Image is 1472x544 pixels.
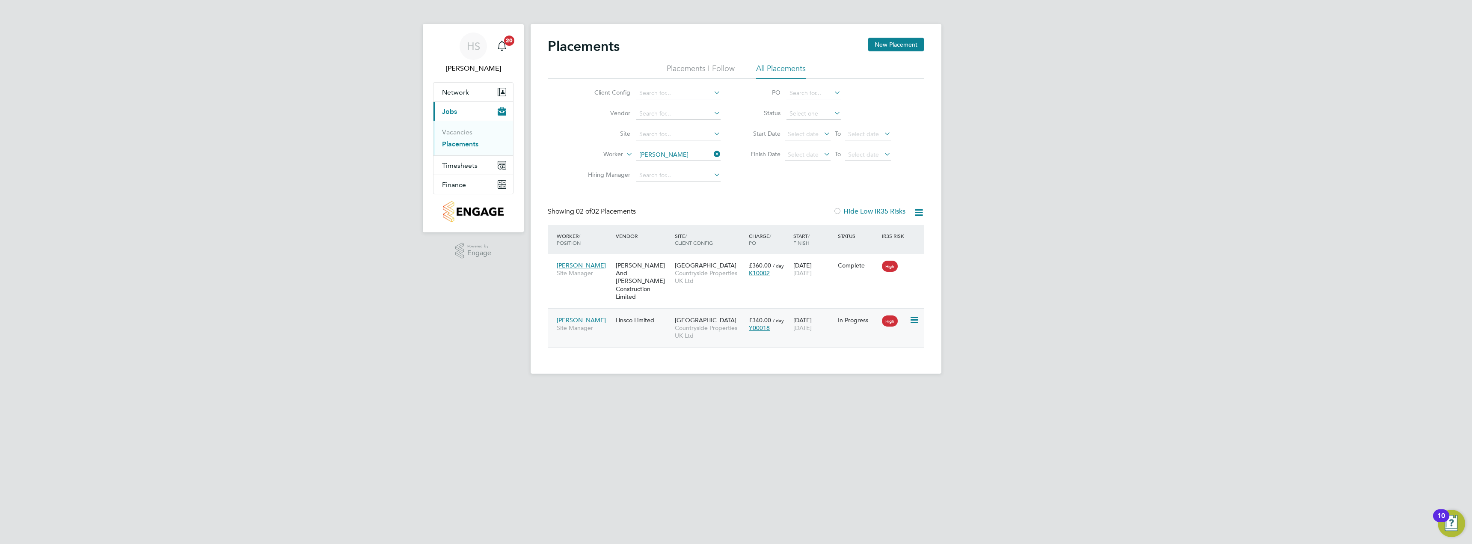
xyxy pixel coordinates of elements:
[614,312,673,328] div: Linsco Limited
[791,312,836,336] div: [DATE]
[838,316,878,324] div: In Progress
[555,257,924,264] a: [PERSON_NAME]Site Manager[PERSON_NAME] And [PERSON_NAME] Construction Limited[GEOGRAPHIC_DATA]Cou...
[667,63,735,79] li: Placements I Follow
[581,109,630,117] label: Vendor
[576,207,591,216] span: 02 of
[793,324,812,332] span: [DATE]
[555,312,924,319] a: [PERSON_NAME]Site ManagerLinsco Limited[GEOGRAPHIC_DATA]Countryside Properties UK Ltd£340.00 / da...
[747,228,791,250] div: Charge
[793,232,810,246] span: / Finish
[557,269,611,277] span: Site Manager
[467,41,480,52] span: HS
[467,250,491,257] span: Engage
[636,108,721,120] input: Search for...
[675,269,745,285] span: Countryside Properties UK Ltd
[868,38,924,51] button: New Placement
[433,63,513,74] span: Harry Slater
[433,83,513,101] button: Network
[443,201,503,222] img: countryside-properties-logo-retina.png
[880,228,909,244] div: IR35 Risk
[1438,510,1465,537] button: Open Resource Center, 10 new notifications
[557,324,611,332] span: Site Manager
[675,316,736,324] span: [GEOGRAPHIC_DATA]
[675,324,745,339] span: Countryside Properties UK Ltd
[882,315,898,327] span: High
[581,130,630,137] label: Site
[574,150,623,159] label: Worker
[749,316,771,324] span: £340.00
[742,109,781,117] label: Status
[636,87,721,99] input: Search for...
[548,207,638,216] div: Showing
[773,317,784,324] span: / day
[433,121,513,155] div: Jobs
[548,38,620,55] h2: Placements
[833,207,905,216] label: Hide Low IR35 Risks
[504,36,514,46] span: 20
[673,228,747,250] div: Site
[581,89,630,96] label: Client Config
[848,151,879,158] span: Select date
[614,228,673,244] div: Vendor
[786,87,841,99] input: Search for...
[433,102,513,121] button: Jobs
[1437,516,1445,527] div: 10
[791,257,836,281] div: [DATE]
[455,243,492,259] a: Powered byEngage
[442,181,466,189] span: Finance
[749,232,771,246] span: / PO
[832,149,843,160] span: To
[433,33,513,74] a: HS[PERSON_NAME]
[773,262,784,269] span: / day
[742,89,781,96] label: PO
[442,128,472,136] a: Vacancies
[742,150,781,158] label: Finish Date
[675,262,736,269] span: [GEOGRAPHIC_DATA]
[675,232,713,246] span: / Client Config
[848,130,879,138] span: Select date
[636,128,721,140] input: Search for...
[442,107,457,116] span: Jobs
[442,88,469,96] span: Network
[442,140,478,148] a: Placements
[793,269,812,277] span: [DATE]
[749,324,770,332] span: Y00018
[832,128,843,139] span: To
[433,156,513,175] button: Timesheets
[838,262,878,269] div: Complete
[433,201,513,222] a: Go to home page
[749,269,770,277] span: K10002
[557,262,606,269] span: [PERSON_NAME]
[742,130,781,137] label: Start Date
[786,108,841,120] input: Select one
[581,171,630,178] label: Hiring Manager
[882,261,898,272] span: High
[467,243,491,250] span: Powered by
[493,33,510,60] a: 20
[756,63,806,79] li: All Placements
[555,228,614,250] div: Worker
[791,228,836,250] div: Start
[557,232,581,246] span: / Position
[614,257,673,305] div: [PERSON_NAME] And [PERSON_NAME] Construction Limited
[636,169,721,181] input: Search for...
[423,24,524,232] nav: Main navigation
[836,228,880,244] div: Status
[788,151,819,158] span: Select date
[442,161,478,169] span: Timesheets
[557,316,606,324] span: [PERSON_NAME]
[749,262,771,269] span: £360.00
[433,175,513,194] button: Finance
[576,207,636,216] span: 02 Placements
[636,149,721,161] input: Search for...
[788,130,819,138] span: Select date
